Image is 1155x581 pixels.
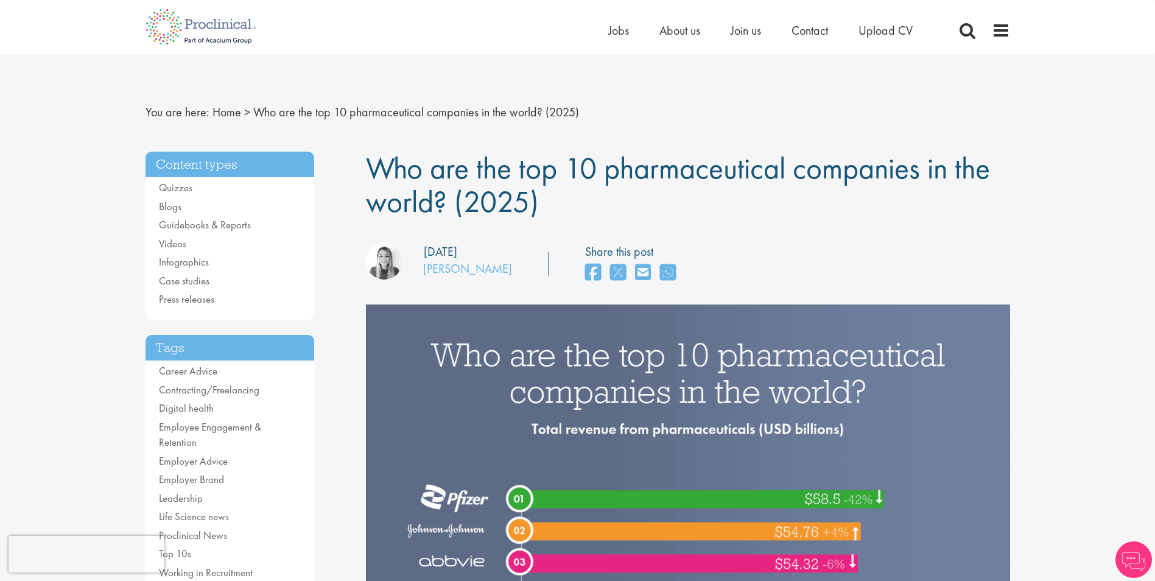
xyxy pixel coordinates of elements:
a: Guidebooks & Reports [159,218,251,231]
a: Videos [159,237,186,250]
a: Join us [731,23,761,38]
span: Who are the top 10 pharmaceutical companies in the world? (2025) [253,104,579,120]
a: Top 10s [159,547,191,560]
h3: Content types [146,152,315,178]
a: Working in Recruitment [159,566,253,579]
img: Hannah Burke [366,243,402,280]
a: share on facebook [585,260,601,286]
a: Press releases [159,292,214,306]
a: Quizzes [159,181,192,194]
a: Employer Brand [159,473,224,486]
a: Digital health [159,401,214,415]
a: Leadership [159,491,203,505]
a: share on whats app [660,260,676,286]
a: Proclinical News [159,529,227,542]
h3: Tags [146,335,315,361]
span: Who are the top 10 pharmaceutical companies in the world? (2025) [366,149,990,221]
a: Blogs [159,200,181,213]
a: breadcrumb link [212,104,241,120]
a: Case studies [159,274,209,287]
span: > [244,104,250,120]
div: [DATE] [424,243,457,261]
a: Upload CV [858,23,913,38]
a: [PERSON_NAME] [423,261,512,276]
img: Chatbot [1115,541,1152,578]
label: Share this post [585,243,682,261]
a: Contact [792,23,828,38]
a: share on email [635,260,651,286]
iframe: reCAPTCHA [9,536,164,572]
a: Infographics [159,255,209,269]
a: Employer Advice [159,454,228,468]
a: Life Science news [159,510,229,523]
a: Contracting/Freelancing [159,383,259,396]
a: Career Advice [159,364,217,378]
a: Jobs [608,23,629,38]
a: Employee Engagement & Retention [159,420,261,449]
a: share on twitter [610,260,626,286]
span: You are here: [146,104,209,120]
a: About us [659,23,700,38]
